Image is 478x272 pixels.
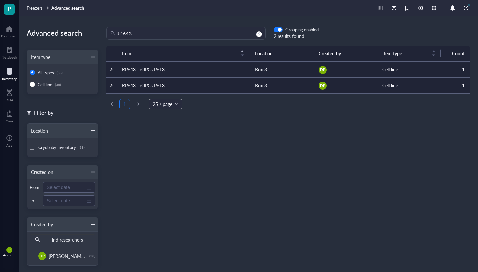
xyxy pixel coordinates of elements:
span: [PERSON_NAME] lab [49,253,93,259]
span: DP [8,249,11,251]
span: right [136,102,140,106]
span: 25 / page [153,99,178,109]
div: (38) [55,83,61,87]
a: DNA [6,87,13,102]
div: Box 3 [255,66,267,73]
div: Filter by [34,108,53,117]
td: 1 [441,77,470,93]
div: Advanced search [27,27,98,39]
td: Cell line [377,61,441,77]
div: Account [3,253,16,257]
a: Freezers [27,5,50,11]
li: Previous Page [106,99,117,109]
span: All types [38,69,54,76]
div: Grouping enabled [285,27,319,33]
button: right [133,99,143,109]
th: Created by [313,46,377,61]
li: 1 [119,99,130,109]
a: 1 [120,99,130,109]
div: From [30,184,40,190]
a: Inventory [2,66,17,81]
a: Advanced search [51,5,85,11]
th: Location [250,46,313,61]
div: (38) [57,71,63,75]
a: Dashboard [1,24,18,38]
td: RP643+ rOPCs P6+3 [117,77,250,93]
div: Core [6,119,13,123]
div: DNA [6,98,13,102]
div: Box 3 [255,82,267,89]
input: Select date [47,184,85,191]
span: DP [320,83,325,88]
td: Cell line [377,77,441,93]
div: 2 results found [274,33,319,40]
td: RP643+ rOPCs P6+3 [117,61,250,77]
input: Select date [47,197,85,204]
div: (38) [89,254,95,258]
div: Inventory [2,77,17,81]
li: Next Page [133,99,143,109]
span: Cryobaby Inventory [38,144,76,150]
span: Item [122,50,236,57]
div: Created on [27,169,53,176]
div: Dashboard [1,34,18,38]
th: Item type [377,46,441,61]
span: DP [320,67,325,73]
th: Item [117,46,250,61]
div: Location [27,127,48,134]
span: P [8,4,11,13]
div: Item type [27,53,50,61]
th: Count [441,46,470,61]
div: Notebook [2,55,17,59]
div: (38) [79,145,85,149]
div: Page Size [149,99,182,109]
div: Created by [27,221,53,228]
span: Item type [382,50,428,57]
span: DP [40,253,44,259]
span: left [110,102,114,106]
button: left [106,99,117,109]
a: Notebook [2,45,17,59]
a: Core [6,108,13,123]
span: Freezers [27,5,43,11]
span: Cell line [38,81,52,88]
div: Add [6,143,13,147]
div: To [30,198,40,204]
td: 1 [441,61,470,77]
